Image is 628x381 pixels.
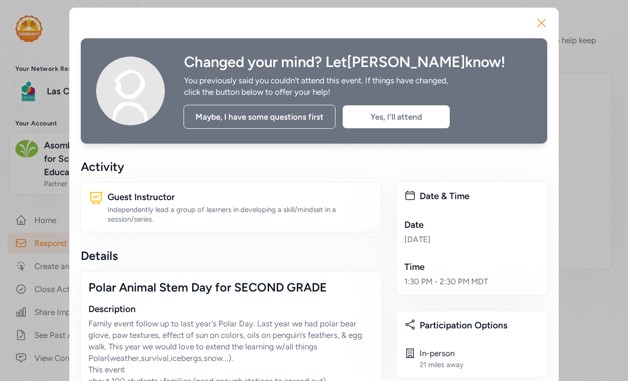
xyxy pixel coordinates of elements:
[343,105,450,128] div: Yes, I'll attend
[404,260,540,274] div: Time
[420,347,464,359] div: In-person
[184,75,459,98] div: You previously said you couldn't attend this event. If things have changed, click the button belo...
[184,105,336,129] div: Maybe, I have some questions first
[81,159,381,174] div: Activity
[184,54,532,71] div: Changed your mind? Let [PERSON_NAME] know!
[88,280,374,295] div: Polar Animal Stem Day for SECOND GRADE
[108,205,374,224] div: Independently lead a group of learners in developing a skill/mindset in a session/series.
[404,218,540,232] div: Date
[404,234,540,245] div: [DATE]
[108,190,374,204] div: Guest Instructor
[420,360,464,370] div: 21 miles away
[88,303,374,316] div: Description
[81,248,381,263] div: Details
[404,276,540,287] div: 1:30 PM - 2:30 PM MDT
[420,319,540,332] div: Participation Options
[96,56,165,125] img: Avatar
[420,190,540,203] div: Date & Time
